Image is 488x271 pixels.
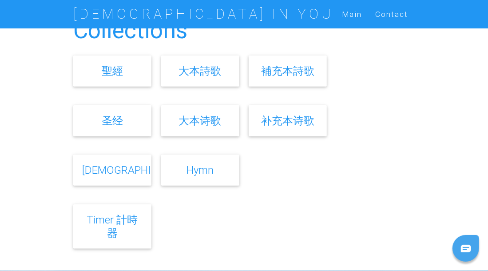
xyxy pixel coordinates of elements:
[73,18,415,43] h2: Collections
[102,114,123,127] a: 圣经
[179,64,222,77] a: 大本詩歌
[87,213,138,239] a: Timer 計時器
[261,114,314,127] a: 补充本诗歌
[186,163,214,176] a: Hymn
[82,163,192,176] a: [DEMOGRAPHIC_DATA]
[102,64,123,77] a: 聖經
[179,114,222,127] a: 大本诗歌
[450,231,481,264] iframe: Chat
[261,64,314,77] a: 補充本詩歌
